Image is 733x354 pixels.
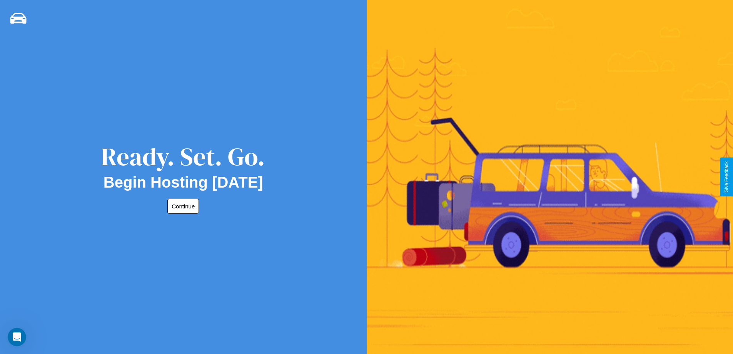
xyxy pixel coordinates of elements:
div: Ready. Set. Go. [101,139,265,174]
iframe: Intercom live chat [8,328,26,346]
h2: Begin Hosting [DATE] [104,174,263,191]
button: Continue [167,199,199,214]
div: Give Feedback [724,161,729,193]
